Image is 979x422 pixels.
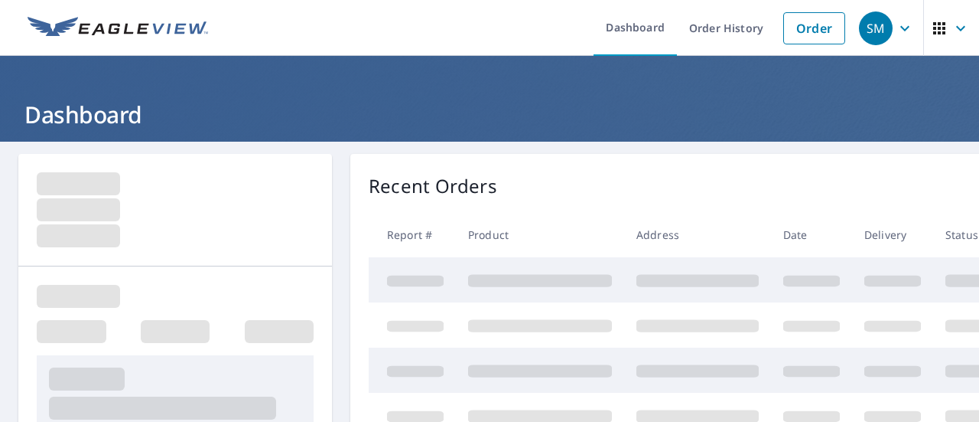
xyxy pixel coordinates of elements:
[18,99,961,130] h1: Dashboard
[783,12,845,44] a: Order
[624,212,771,257] th: Address
[456,212,624,257] th: Product
[859,11,893,45] div: SM
[369,212,456,257] th: Report #
[369,172,497,200] p: Recent Orders
[852,212,933,257] th: Delivery
[771,212,852,257] th: Date
[28,17,208,40] img: EV Logo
